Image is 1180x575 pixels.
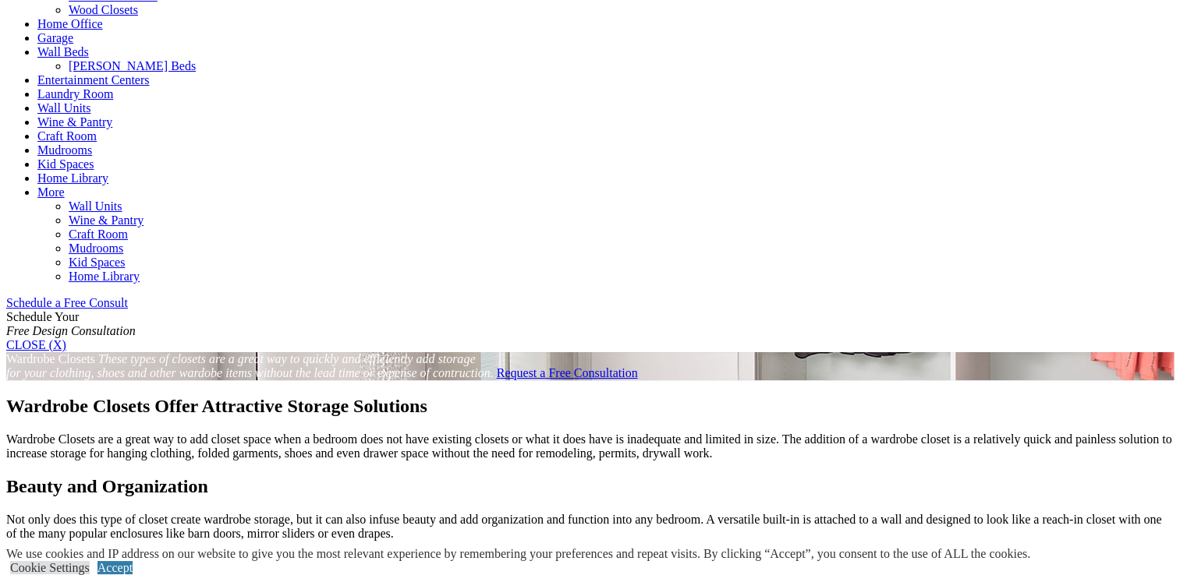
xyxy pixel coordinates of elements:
[37,101,90,115] a: Wall Units
[6,352,494,379] em: These types of closets are a great way to quickly and efficiently add storage for your clothing, ...
[37,185,65,199] a: More menu text will display only on big screen
[37,157,94,171] a: Kid Spaces
[37,87,113,101] a: Laundry Room
[37,73,150,86] a: Entertainment Centers
[69,228,128,241] a: Craft Room
[37,45,89,58] a: Wall Beds
[97,561,133,574] a: Accept
[6,432,1174,460] p: Wardrobe Closets are a great way to add closet space when a bedroom does not have existing closet...
[10,561,90,574] a: Cookie Settings
[69,256,125,269] a: Kid Spaces
[6,352,95,365] span: Wardrobe Closets
[37,115,112,129] a: Wine & Pantry
[37,171,108,185] a: Home Library
[6,476,1174,497] h2: Beauty and Organization
[6,547,1030,561] div: We use cookies and IP address on our website to give you the most relevant experience by remember...
[6,310,136,337] span: Schedule Your
[37,129,97,143] a: Craft Room
[6,324,136,337] em: Free Design Consultation
[69,59,196,72] a: [PERSON_NAME] Beds
[37,143,92,157] a: Mudrooms
[6,513,1174,541] p: Not only does this type of closet create wardrobe storage, but it can also infuse beauty and add ...
[69,3,138,16] a: Wood Closets
[6,296,128,309] a: Schedule a Free Consult (opens a dropdown menu)
[69,242,123,255] a: Mudrooms
[37,17,103,30] a: Home Office
[497,366,638,379] a: Request a Free Consultation
[6,396,1174,417] h1: Wardrobe Closets Offer Attractive Storage Solutions
[69,213,144,227] a: Wine & Pantry
[37,31,73,44] a: Garage
[69,270,140,283] a: Home Library
[69,199,122,213] a: Wall Units
[6,338,66,351] a: CLOSE (X)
